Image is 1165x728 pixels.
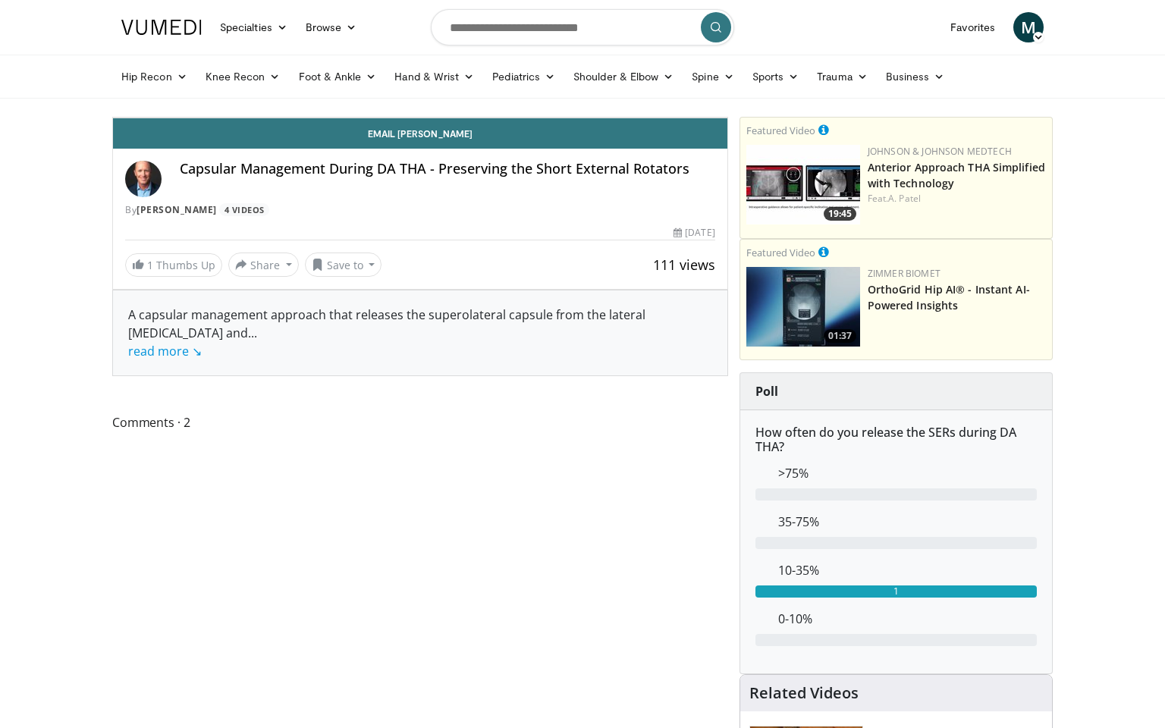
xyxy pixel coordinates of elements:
a: 4 Videos [219,203,269,216]
dd: 0-10% [767,610,1048,628]
a: Specialties [211,12,297,42]
span: 19:45 [824,207,856,221]
a: Sports [743,61,809,92]
a: [PERSON_NAME] [137,203,217,216]
a: Favorites [941,12,1004,42]
a: Hip Recon [112,61,196,92]
img: 06bb1c17-1231-4454-8f12-6191b0b3b81a.150x105_q85_crop-smart_upscale.jpg [746,145,860,224]
img: VuMedi Logo [121,20,202,35]
span: 111 views [653,256,715,274]
h4: Capsular Management During DA THA - Preserving the Short External Rotators [180,161,715,177]
a: Zimmer Biomet [868,267,940,280]
div: By [125,203,715,217]
a: Hand & Wrist [385,61,483,92]
div: 1 [755,585,1037,598]
dd: 10-35% [767,561,1048,579]
a: 1 Thumbs Up [125,253,222,277]
a: Spine [683,61,743,92]
span: Comments 2 [112,413,728,432]
a: Pediatrics [483,61,564,92]
button: Save to [305,253,382,277]
dd: >75% [767,464,1048,482]
small: Featured Video [746,246,815,259]
input: Search topics, interventions [431,9,734,45]
a: Anterior Approach THA Simplified with Technology [868,160,1045,190]
img: 51d03d7b-a4ba-45b7-9f92-2bfbd1feacc3.150x105_q85_crop-smart_upscale.jpg [746,267,860,347]
span: 1 [147,258,153,272]
dd: 35-75% [767,513,1048,531]
a: Johnson & Johnson MedTech [868,145,1012,158]
button: Share [228,253,299,277]
a: Shoulder & Elbow [564,61,683,92]
a: A. Patel [888,192,921,205]
a: OrthoGrid Hip AI® - Instant AI-Powered Insights [868,282,1030,312]
strong: Poll [755,383,778,400]
a: Business [877,61,954,92]
div: [DATE] [674,226,714,240]
a: M [1013,12,1044,42]
div: Feat. [868,192,1046,206]
a: 19:45 [746,145,860,224]
div: A capsular management approach that releases the superolateral capsule from the lateral [MEDICAL_... [128,306,712,360]
a: 01:37 [746,267,860,347]
a: Trauma [808,61,877,92]
span: 01:37 [824,329,856,343]
a: Knee Recon [196,61,290,92]
a: Foot & Ankle [290,61,386,92]
a: Browse [297,12,366,42]
img: Avatar [125,161,162,197]
h4: Related Videos [749,684,859,702]
small: Featured Video [746,124,815,137]
a: Email [PERSON_NAME] [113,118,727,149]
a: read more ↘ [128,343,202,359]
h6: How often do you release the SERs during DA THA? [755,425,1037,454]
